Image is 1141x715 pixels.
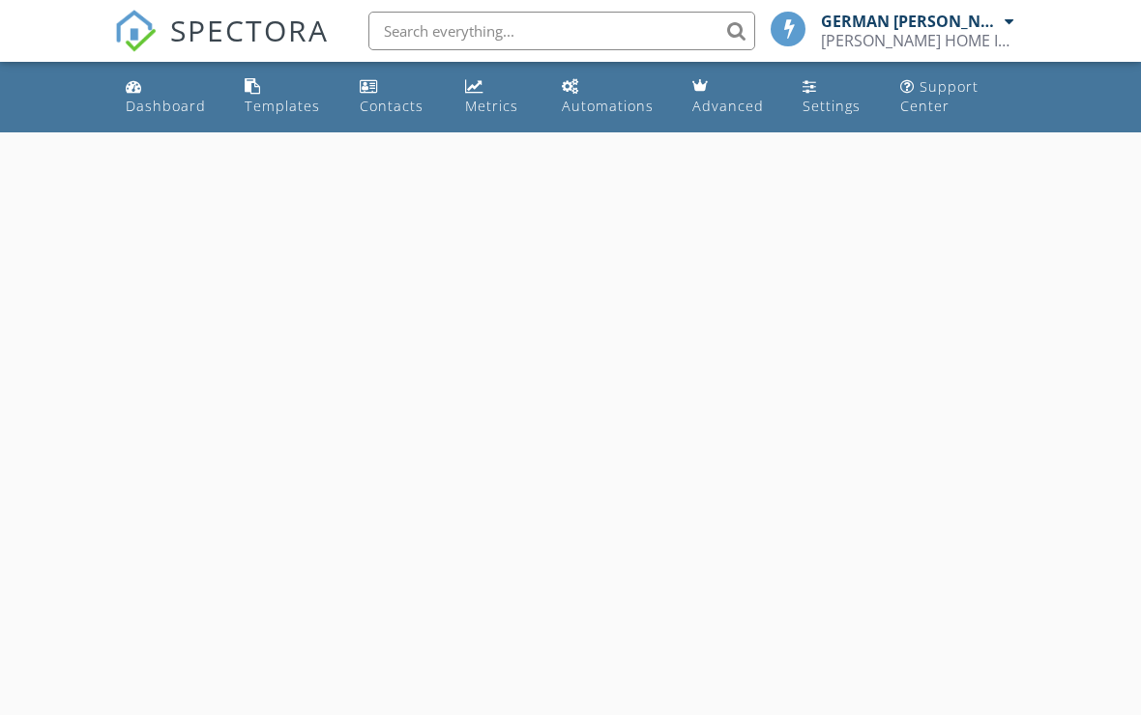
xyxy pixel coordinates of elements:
[821,12,1000,31] div: GERMAN [PERSON_NAME]
[821,31,1014,50] div: LEE HOME INSPECTIONS LLC
[114,26,329,67] a: SPECTORA
[360,97,424,115] div: Contacts
[237,70,336,125] a: Templates
[900,77,979,115] div: Support Center
[685,70,779,125] a: Advanced
[692,97,764,115] div: Advanced
[114,10,157,52] img: The Best Home Inspection Software - Spectora
[245,97,320,115] div: Templates
[554,70,668,125] a: Automations (Basic)
[457,70,539,125] a: Metrics
[795,70,877,125] a: Settings
[892,70,1023,125] a: Support Center
[368,12,755,50] input: Search everything...
[465,97,518,115] div: Metrics
[803,97,861,115] div: Settings
[170,10,329,50] span: SPECTORA
[562,97,654,115] div: Automations
[352,70,443,125] a: Contacts
[126,97,206,115] div: Dashboard
[118,70,221,125] a: Dashboard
